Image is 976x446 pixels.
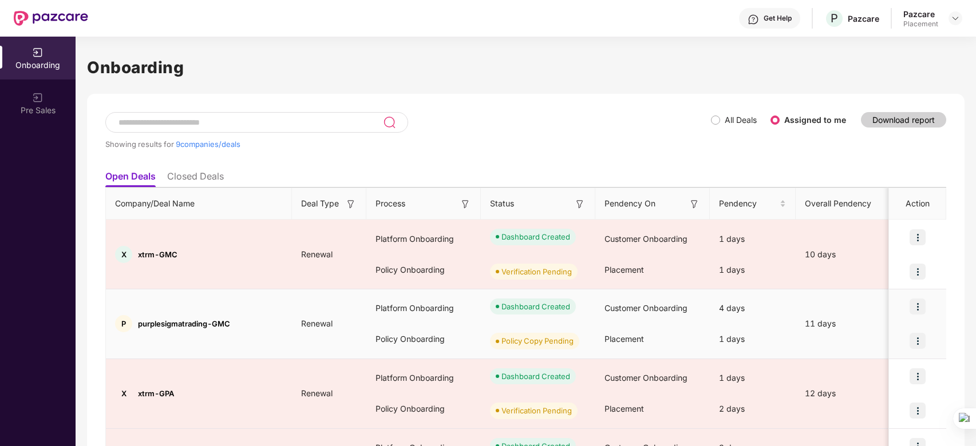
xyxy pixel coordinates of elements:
span: Pendency [719,197,777,210]
div: 11 days [796,317,893,330]
img: icon [910,368,926,384]
span: xtrm-GMC [138,250,177,259]
img: icon [910,333,926,349]
div: Policy Onboarding [366,324,481,355]
div: Verification Pending [501,266,572,277]
div: Pazcare [903,9,938,19]
img: svg+xml;base64,PHN2ZyB3aWR0aD0iMTYiIGhlaWdodD0iMTYiIHZpZXdCb3g9IjAgMCAxNiAxNiIgZmlsbD0ibm9uZSIgeG... [574,198,586,210]
img: svg+xml;base64,PHN2ZyB3aWR0aD0iMjAiIGhlaWdodD0iMjAiIHZpZXdCb3g9IjAgMCAyMCAyMCIgZmlsbD0ibm9uZSIgeG... [32,92,44,103]
div: Platform Onboarding [366,224,481,254]
img: svg+xml;base64,PHN2ZyB3aWR0aD0iMTYiIGhlaWdodD0iMTYiIHZpZXdCb3g9IjAgMCAxNiAxNiIgZmlsbD0ibm9uZSIgeG... [345,198,357,210]
span: Renewal [292,318,342,328]
div: 1 days [710,363,796,393]
div: 12 days [796,387,893,400]
span: Customer Onboarding [604,234,687,244]
th: Action [889,188,946,220]
img: icon [910,229,926,245]
th: Company/Deal Name [106,188,292,220]
div: Platform Onboarding [366,363,481,393]
img: svg+xml;base64,PHN2ZyB3aWR0aD0iMjAiIGhlaWdodD0iMjAiIHZpZXdCb3g9IjAgMCAyMCAyMCIgZmlsbD0ibm9uZSIgeG... [32,47,44,58]
div: Platform Onboarding [366,293,481,324]
span: Customer Onboarding [604,373,687,383]
img: svg+xml;base64,PHN2ZyBpZD0iSGVscC0zMngzMiIgeG1sbnM9Imh0dHA6Ly93d3cudzMub3JnLzIwMDAvc3ZnIiB3aWR0aD... [748,14,759,25]
div: 1 days [710,254,796,285]
span: Customer Onboarding [604,303,687,313]
span: purplesigmatrading-GMC [138,319,230,328]
img: icon [910,403,926,419]
span: Placement [604,265,644,274]
div: Pazcare [848,13,879,24]
h1: Onboarding [87,55,965,80]
span: 9 companies/deals [176,140,240,149]
img: svg+xml;base64,PHN2ZyB3aWR0aD0iMTYiIGhlaWdodD0iMTYiIHZpZXdCb3g9IjAgMCAxNiAxNiIgZmlsbD0ibm9uZSIgeG... [460,198,471,210]
div: Verification Pending [501,405,572,416]
div: Dashboard Created [501,301,570,312]
div: X [115,246,132,263]
img: icon [910,264,926,280]
span: Renewal [292,388,342,398]
div: Placement [903,19,938,29]
label: Assigned to me [784,115,846,125]
div: P [115,315,132,332]
li: Open Deals [105,170,156,187]
span: Placement [604,404,644,413]
div: 4 days [710,293,796,324]
span: P [831,11,838,25]
div: 1 days [710,324,796,355]
div: Dashboard Created [501,231,570,242]
span: Status [490,197,514,210]
div: Policy Onboarding [366,254,481,285]
div: X [115,385,132,402]
img: svg+xml;base64,PHN2ZyBpZD0iRHJvcGRvd24tMzJ4MzIiIHhtbG5zPSJodHRwOi8vd3d3LnczLm9yZy8yMDAwL3N2ZyIgd2... [951,14,960,23]
span: Process [376,197,405,210]
button: Download report [861,112,946,128]
img: icon [910,298,926,314]
div: 1 days [710,224,796,254]
div: Dashboard Created [501,371,570,382]
span: xtrm-GPA [138,389,174,398]
span: Pendency On [604,197,655,210]
img: svg+xml;base64,PHN2ZyB3aWR0aD0iMTYiIGhlaWdodD0iMTYiIHZpZXdCb3g9IjAgMCAxNiAxNiIgZmlsbD0ibm9uZSIgeG... [689,198,700,210]
img: svg+xml;base64,PHN2ZyB3aWR0aD0iMjQiIGhlaWdodD0iMjUiIHZpZXdCb3g9IjAgMCAyNCAyNSIgZmlsbD0ibm9uZSIgeG... [383,116,396,129]
div: Policy Copy Pending [501,335,574,347]
div: Get Help [764,14,792,23]
label: All Deals [725,115,757,125]
th: Pendency [710,188,796,220]
div: 10 days [796,248,893,261]
div: Policy Onboarding [366,393,481,424]
span: Renewal [292,249,342,259]
span: Deal Type [301,197,339,210]
li: Closed Deals [167,170,224,187]
span: Placement [604,334,644,344]
div: Showing results for [105,140,711,149]
img: New Pazcare Logo [14,11,88,26]
div: 2 days [710,393,796,424]
th: Overall Pendency [796,188,893,220]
